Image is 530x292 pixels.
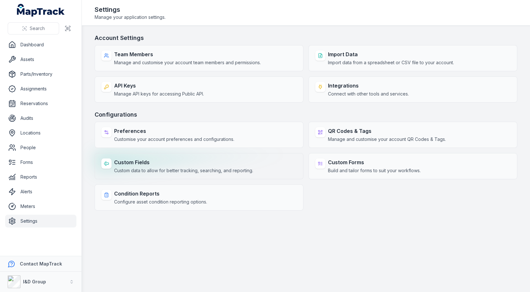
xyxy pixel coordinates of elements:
[5,82,76,95] a: Assignments
[5,200,76,213] a: Meters
[114,158,253,166] strong: Custom Fields
[114,190,207,197] strong: Condition Reports
[23,279,46,284] strong: I&D Group
[114,127,234,135] strong: Preferences
[114,82,204,89] strong: API Keys
[114,199,207,205] span: Configure asset condition reporting options.
[114,91,204,97] span: Manage API keys for accessing Public API.
[328,136,446,142] span: Manage and customise your account QR Codes & Tags.
[308,122,517,148] a: QR Codes & TagsManage and customise your account QR Codes & Tags.
[95,34,517,42] h3: Account Settings
[328,158,421,166] strong: Custom Forms
[5,38,76,51] a: Dashboard
[95,110,517,119] h3: Configurations
[5,127,76,139] a: Locations
[308,45,517,71] a: Import DataImport data from a spreadsheet or CSV file to your account.
[5,97,76,110] a: Reservations
[114,167,253,174] span: Custom data to allow for better tracking, searching, and reporting.
[95,45,303,71] a: Team MembersManage and customise your account team members and permissions.
[95,14,166,20] span: Manage your application settings.
[114,50,261,58] strong: Team Members
[5,215,76,227] a: Settings
[114,136,234,142] span: Customise your account preferences and configurations.
[308,153,517,179] a: Custom FormsBuild and tailor forms to suit your workflows.
[95,5,166,14] h2: Settings
[30,25,45,32] span: Search
[95,76,303,103] a: API KeysManage API keys for accessing Public API.
[308,76,517,103] a: IntegrationsConnect with other tools and services.
[328,167,421,174] span: Build and tailor forms to suit your workflows.
[328,59,454,66] span: Import data from a spreadsheet or CSV file to your account.
[328,127,446,135] strong: QR Codes & Tags
[5,171,76,183] a: Reports
[114,59,261,66] span: Manage and customise your account team members and permissions.
[5,68,76,81] a: Parts/Inventory
[5,112,76,125] a: Audits
[328,50,454,58] strong: Import Data
[5,53,76,66] a: Assets
[5,185,76,198] a: Alerts
[95,153,303,179] a: Custom FieldsCustom data to allow for better tracking, searching, and reporting.
[95,184,303,211] a: Condition ReportsConfigure asset condition reporting options.
[328,91,409,97] span: Connect with other tools and services.
[5,156,76,169] a: Forms
[17,4,65,17] a: MapTrack
[8,22,59,35] button: Search
[20,261,62,266] strong: Contact MapTrack
[328,82,409,89] strong: Integrations
[5,141,76,154] a: People
[95,122,303,148] a: PreferencesCustomise your account preferences and configurations.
